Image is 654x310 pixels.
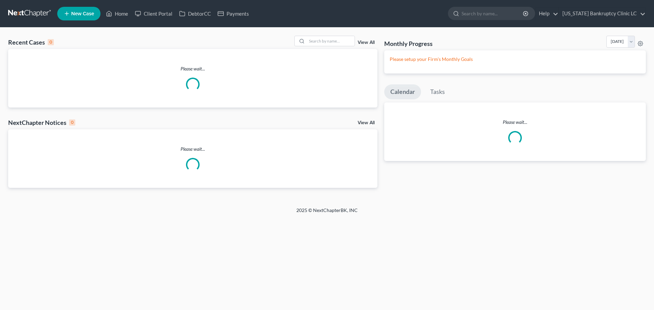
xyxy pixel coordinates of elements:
p: Please wait... [8,146,377,152]
a: Tasks [424,84,451,99]
a: Home [103,7,131,20]
span: New Case [71,11,94,16]
a: Calendar [384,84,421,99]
p: Please setup your Firm's Monthly Goals [390,56,640,63]
div: Recent Cases [8,38,54,46]
div: 0 [48,39,54,45]
a: View All [358,40,375,45]
div: NextChapter Notices [8,118,75,127]
div: 2025 © NextChapterBK, INC [133,207,521,219]
input: Search by name... [462,7,524,20]
a: Payments [214,7,252,20]
a: View All [358,120,375,125]
a: [US_STATE] Bankruptcy Clinic LC [559,7,645,20]
a: Client Portal [131,7,176,20]
h3: Monthly Progress [384,39,433,48]
div: 0 [69,119,75,126]
p: Please wait... [384,119,646,126]
a: Help [535,7,558,20]
input: Search by name... [307,36,355,46]
p: Please wait... [8,65,377,72]
a: DebtorCC [176,7,214,20]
